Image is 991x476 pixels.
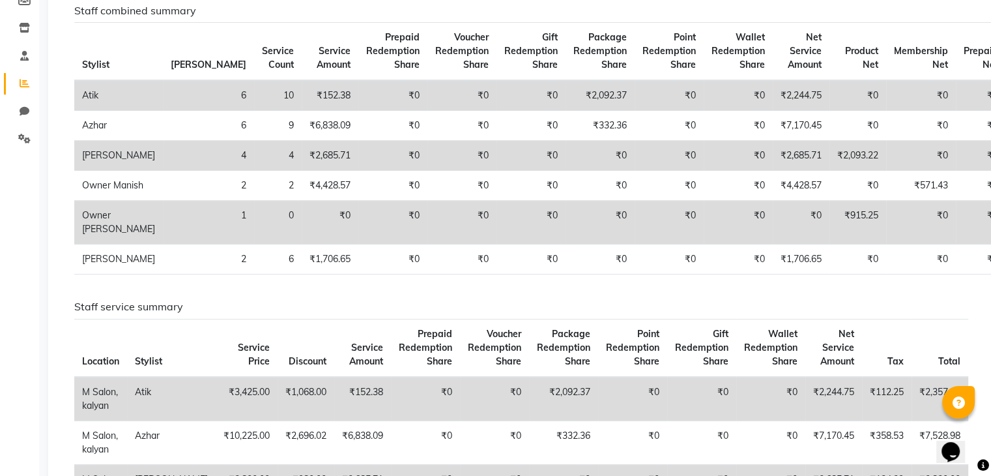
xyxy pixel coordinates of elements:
span: Net Service Amount [788,31,822,70]
td: ₹0 [358,80,427,111]
td: Owner Manish [74,171,163,201]
td: Atik [127,377,216,421]
td: ₹0 [566,201,635,245]
iframe: chat widget [936,424,978,463]
td: ₹0 [358,171,427,201]
td: ₹6,838.09 [302,111,358,141]
td: ₹0 [736,377,805,421]
td: ₹2,357.00 [912,377,968,421]
td: ₹0 [886,80,956,111]
td: ₹152.38 [302,80,358,111]
td: ₹0 [391,377,460,421]
td: Azhar [127,421,216,464]
span: Service Amount [349,342,383,367]
td: ₹0 [635,245,704,275]
td: ₹0 [427,171,496,201]
td: ₹0 [496,245,566,275]
td: 1 [163,201,254,245]
td: ₹7,170.45 [773,111,829,141]
span: Stylist [135,355,162,367]
td: ₹0 [496,141,566,171]
td: 6 [163,111,254,141]
td: ₹10,225.00 [216,421,278,464]
span: Wallet Redemption Share [711,31,765,70]
span: Voucher Redemption Share [435,31,489,70]
td: ₹358.53 [862,421,912,464]
td: ₹152.38 [334,377,391,421]
td: ₹4,428.57 [302,171,358,201]
td: ₹332.36 [529,421,598,464]
span: Wallet Redemption Share [744,328,797,367]
td: ₹6,838.09 [334,421,391,464]
td: ₹0 [635,80,704,111]
span: Voucher Redemption Share [468,328,521,367]
td: ₹2,093.22 [829,141,886,171]
span: [PERSON_NAME] [171,59,246,70]
td: ₹0 [886,245,956,275]
td: 2 [254,171,302,201]
td: ₹0 [667,377,736,421]
td: [PERSON_NAME] [74,141,163,171]
td: ₹332.36 [566,111,635,141]
td: ₹2,696.02 [278,421,334,464]
td: ₹0 [302,201,358,245]
td: ₹3,425.00 [216,377,278,421]
span: Net Service Amount [820,328,854,367]
td: ₹0 [829,171,886,201]
td: ₹0 [496,201,566,245]
td: ₹0 [773,201,829,245]
td: ₹0 [358,245,427,275]
td: ₹0 [460,421,529,464]
td: ₹2,244.75 [805,377,862,421]
td: ₹0 [391,421,460,464]
span: Gift Redemption Share [504,31,558,70]
td: Atik [74,80,163,111]
td: ₹0 [427,201,496,245]
td: 0 [254,201,302,245]
span: Product Net [845,45,878,70]
td: ₹0 [566,171,635,201]
td: ₹0 [736,421,805,464]
span: Point Redemption Share [606,328,659,367]
span: Discount [289,355,326,367]
td: ₹0 [704,201,773,245]
span: Membership Net [894,45,948,70]
td: ₹0 [598,421,667,464]
td: ₹0 [704,171,773,201]
td: ₹571.43 [886,171,956,201]
td: 4 [254,141,302,171]
span: Package Redemption Share [537,328,590,367]
span: Prepaid Redemption Share [399,328,452,367]
td: ₹0 [496,171,566,201]
span: Stylist [82,59,109,70]
td: ₹0 [566,245,635,275]
h6: Staff service summary [74,301,963,313]
span: Package Redemption Share [573,31,627,70]
span: Total [938,355,960,367]
span: Point Redemption Share [642,31,696,70]
td: 2 [163,245,254,275]
td: ₹0 [704,245,773,275]
td: ₹1,706.65 [302,245,358,275]
td: 9 [254,111,302,141]
td: ₹0 [358,201,427,245]
td: ₹0 [667,421,736,464]
td: ₹0 [635,201,704,245]
td: ₹2,092.37 [529,377,598,421]
h6: Staff combined summary [74,5,963,17]
td: ₹2,685.71 [302,141,358,171]
td: ₹112.25 [862,377,912,421]
td: ₹0 [704,111,773,141]
td: ₹0 [635,111,704,141]
td: ₹7,528.98 [912,421,968,464]
span: Tax [887,355,904,367]
td: ₹0 [886,201,956,245]
td: ₹2,244.75 [773,80,829,111]
td: Owner [PERSON_NAME] [74,201,163,245]
td: ₹0 [427,245,496,275]
td: ₹0 [566,141,635,171]
td: ₹0 [886,141,956,171]
span: Prepaid Redemption Share [366,31,420,70]
td: ₹0 [598,377,667,421]
td: ₹0 [829,80,886,111]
